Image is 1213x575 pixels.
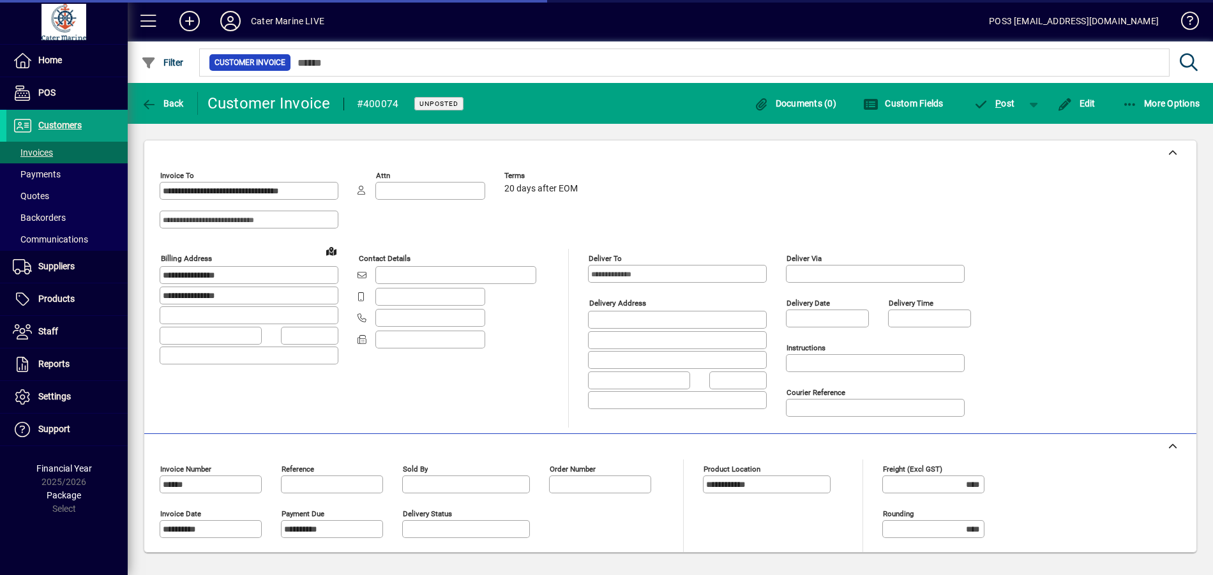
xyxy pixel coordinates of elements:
[38,391,71,401] span: Settings
[38,87,56,98] span: POS
[787,343,825,352] mat-label: Instructions
[6,185,128,207] a: Quotes
[160,509,201,518] mat-label: Invoice date
[889,299,933,308] mat-label: Delivery time
[13,213,66,223] span: Backorders
[995,98,1001,108] span: P
[138,92,187,115] button: Back
[13,234,88,244] span: Communications
[1119,92,1203,115] button: More Options
[38,55,62,65] span: Home
[787,299,830,308] mat-label: Delivery date
[1172,3,1197,44] a: Knowledge Base
[989,11,1159,31] div: POS3 [EMAIL_ADDRESS][DOMAIN_NAME]
[6,45,128,77] a: Home
[6,228,128,250] a: Communications
[6,348,128,380] a: Reports
[860,92,947,115] button: Custom Fields
[36,463,92,474] span: Financial Year
[376,171,390,180] mat-label: Attn
[357,94,399,114] div: #400074
[6,283,128,315] a: Products
[6,207,128,228] a: Backorders
[787,254,822,263] mat-label: Deliver via
[38,120,82,130] span: Customers
[251,11,324,31] div: Cater Marine LIVE
[207,93,331,114] div: Customer Invoice
[38,424,70,434] span: Support
[215,56,285,69] span: Customer Invoice
[550,465,596,474] mat-label: Order number
[38,326,58,336] span: Staff
[282,509,324,518] mat-label: Payment due
[704,465,760,474] mat-label: Product location
[210,10,251,33] button: Profile
[169,10,210,33] button: Add
[128,92,198,115] app-page-header-button: Back
[863,98,944,108] span: Custom Fields
[504,184,578,194] span: 20 days after EOM
[47,490,81,500] span: Package
[1057,98,1096,108] span: Edit
[6,77,128,109] a: POS
[589,254,622,263] mat-label: Deliver To
[13,147,53,158] span: Invoices
[6,316,128,348] a: Staff
[38,359,70,369] span: Reports
[321,241,342,261] a: View on map
[1054,92,1099,115] button: Edit
[13,169,61,179] span: Payments
[883,465,942,474] mat-label: Freight (excl GST)
[883,509,914,518] mat-label: Rounding
[419,100,458,108] span: Unposted
[1122,98,1200,108] span: More Options
[6,163,128,185] a: Payments
[974,98,1015,108] span: ost
[967,92,1021,115] button: Post
[141,98,184,108] span: Back
[38,294,75,304] span: Products
[160,465,211,474] mat-label: Invoice number
[787,388,845,397] mat-label: Courier Reference
[13,191,49,201] span: Quotes
[504,172,581,180] span: Terms
[282,465,314,474] mat-label: Reference
[403,509,452,518] mat-label: Delivery status
[403,465,428,474] mat-label: Sold by
[160,171,194,180] mat-label: Invoice To
[141,57,184,68] span: Filter
[753,98,836,108] span: Documents (0)
[138,51,187,74] button: Filter
[750,92,840,115] button: Documents (0)
[6,381,128,413] a: Settings
[38,261,75,271] span: Suppliers
[6,414,128,445] a: Support
[6,251,128,283] a: Suppliers
[6,142,128,163] a: Invoices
